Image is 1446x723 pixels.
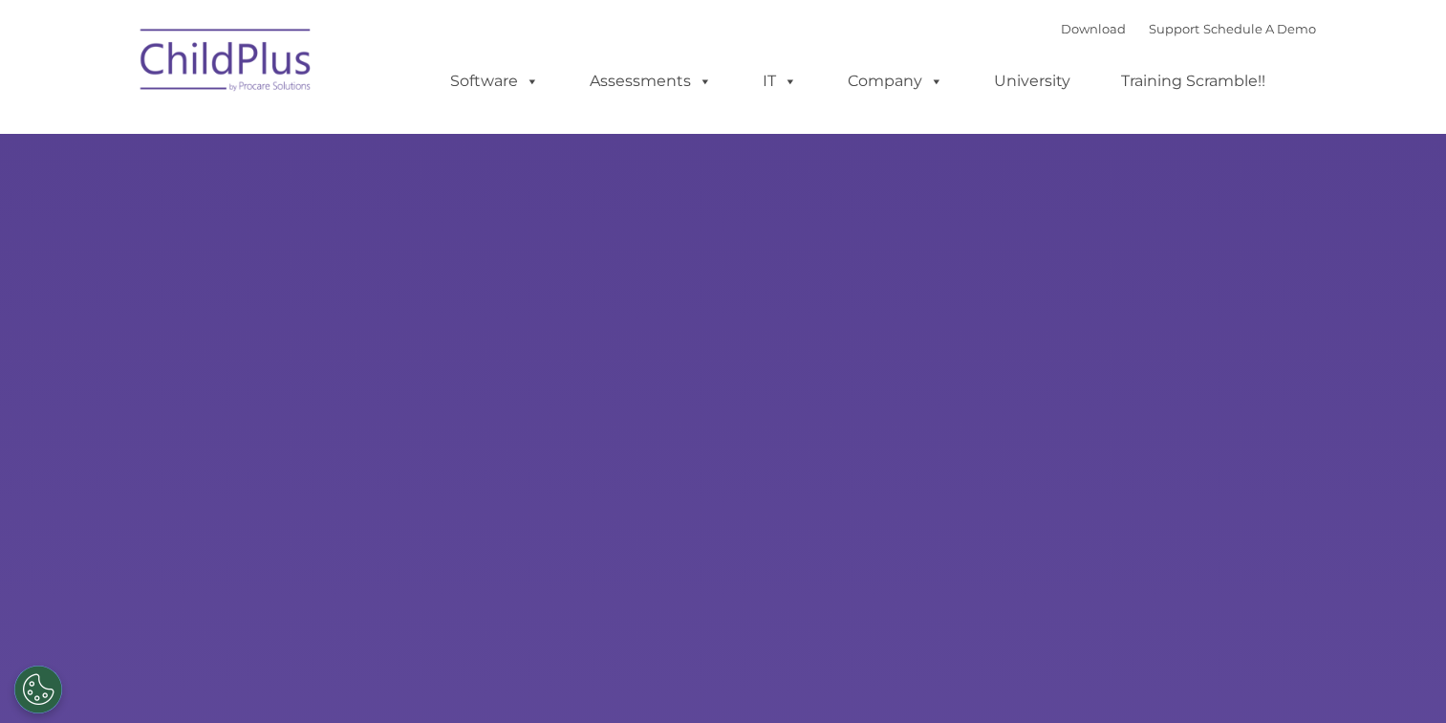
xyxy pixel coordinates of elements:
[829,62,962,100] a: Company
[1149,21,1199,36] a: Support
[1203,21,1316,36] a: Schedule A Demo
[131,15,322,111] img: ChildPlus by Procare Solutions
[1061,21,1316,36] font: |
[14,666,62,713] button: Cookies Settings
[975,62,1090,100] a: University
[431,62,558,100] a: Software
[1102,62,1284,100] a: Training Scramble!!
[1061,21,1126,36] a: Download
[744,62,816,100] a: IT
[571,62,731,100] a: Assessments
